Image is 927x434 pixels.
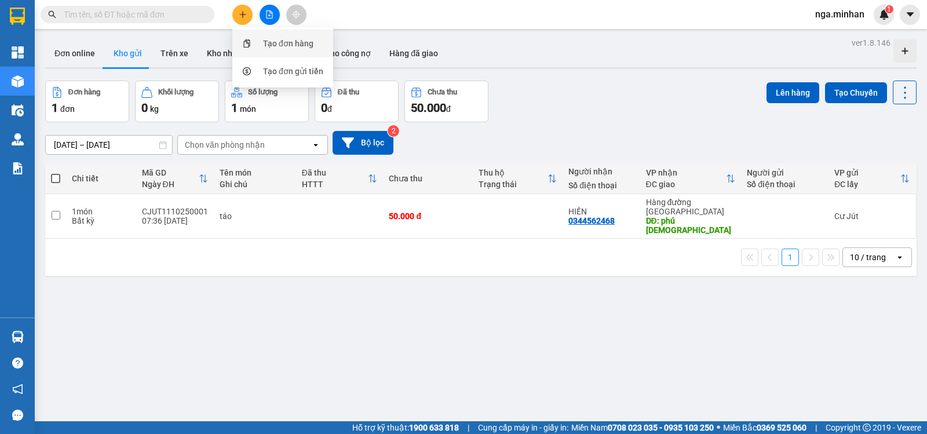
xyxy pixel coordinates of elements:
img: warehouse-icon [12,75,24,87]
div: Tạo đơn gửi tiền [263,65,323,78]
strong: 1900 633 818 [409,423,459,432]
button: Hàng đã giao [380,39,447,67]
div: ĐC giao [646,180,727,189]
div: Chọn văn phòng nhận [185,139,265,151]
span: Hỗ trợ kỹ thuật: [352,421,459,434]
div: Trạng thái [479,180,548,189]
span: 50.000 [411,101,446,115]
svg: open [311,140,320,149]
div: Cư Jút [834,211,910,221]
strong: 0369 525 060 [757,423,806,432]
span: | [815,421,817,434]
span: ⚪️ [717,425,720,430]
button: Lên hàng [767,82,819,103]
button: Đơn hàng1đơn [45,81,129,122]
span: đơn [60,104,75,114]
sup: 1 [885,5,893,13]
button: Đơn online [45,39,104,67]
span: caret-down [905,9,915,20]
span: món [240,104,256,114]
div: Bất kỳ [72,216,130,225]
span: Miền Nam [571,421,714,434]
div: Tạo kho hàng mới [893,39,917,63]
span: 1 [231,101,238,115]
span: plus [239,10,247,19]
sup: 2 [388,125,399,137]
div: VP nhận [646,168,727,177]
span: file-add [265,10,273,19]
svg: open [895,253,904,262]
div: HTTT [302,180,368,189]
button: Kho gửi [104,39,151,67]
button: Kho nhận [198,39,251,67]
span: | [468,421,469,434]
strong: 0708 023 035 - 0935 103 250 [608,423,714,432]
div: DĐ: phú giáo [646,216,736,235]
button: 1 [782,249,799,266]
div: Số điện thoại [568,181,634,190]
img: dashboard-icon [12,46,24,59]
div: Đã thu [338,88,359,96]
span: 0 [321,101,327,115]
div: ver 1.8.146 [852,37,890,49]
span: kg [150,104,159,114]
span: notification [12,384,23,395]
button: file-add [260,5,280,25]
button: Trên xe [151,39,198,67]
div: Thu hộ [479,168,548,177]
img: warehouse-icon [12,133,24,145]
div: Tên món [220,168,290,177]
button: aim [286,5,306,25]
button: Bộ lọc [333,131,393,155]
span: dollar-circle [243,67,251,75]
button: Chưa thu50.000đ [404,81,488,122]
div: Người gửi [747,168,823,177]
div: táo [220,211,290,221]
img: solution-icon [12,162,24,174]
div: Người nhận [568,167,634,176]
img: logo-vxr [10,8,25,25]
div: 0344562468 [568,216,615,225]
div: Chưa thu [428,88,457,96]
span: 1 [887,5,891,13]
input: Select a date range. [46,136,172,154]
span: đ [446,104,451,114]
img: warehouse-icon [12,331,24,343]
div: Đơn hàng [68,88,100,96]
div: 50.000 đ [389,211,467,221]
div: Khối lượng [158,88,194,96]
span: Cung cấp máy in - giấy in: [478,421,568,434]
th: Toggle SortBy [296,163,384,194]
button: caret-down [900,5,920,25]
span: snippets [243,39,251,48]
span: aim [292,10,300,19]
div: Ngày ĐH [142,180,199,189]
span: 0 [141,101,148,115]
div: CJUT1110250001 [142,207,208,216]
th: Toggle SortBy [640,163,742,194]
div: Ghi chú [220,180,290,189]
th: Toggle SortBy [136,163,214,194]
button: Khối lượng0kg [135,81,219,122]
div: HIỀN [568,207,634,216]
button: Số lượng1món [225,81,309,122]
div: 10 / trang [850,251,886,263]
div: Số điện thoại [747,180,823,189]
button: Kho công nợ [316,39,380,67]
button: Đã thu0đ [315,81,399,122]
span: Miền Bắc [723,421,806,434]
span: question-circle [12,358,23,369]
img: icon-new-feature [879,9,889,20]
button: plus [232,5,253,25]
span: nga.minhan [806,7,874,21]
div: Tạo đơn hàng [263,37,313,50]
div: ĐC lấy [834,180,900,189]
span: 1 [52,101,58,115]
th: Toggle SortBy [829,163,915,194]
span: search [48,10,56,19]
span: message [12,410,23,421]
th: Toggle SortBy [473,163,563,194]
div: VP gửi [834,168,900,177]
div: Mã GD [142,168,199,177]
span: copyright [863,424,871,432]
